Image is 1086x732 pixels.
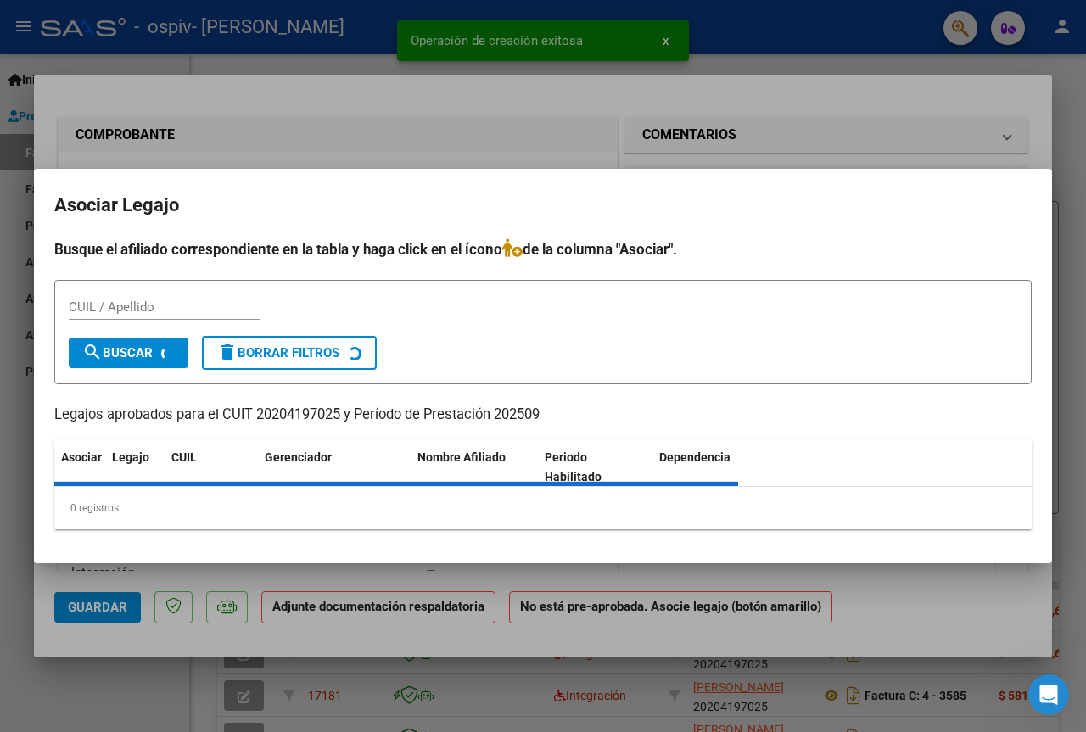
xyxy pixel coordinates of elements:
span: CUIL [171,450,197,464]
span: Periodo Habilitado [545,450,602,483]
datatable-header-cell: Gerenciador [258,439,411,495]
h4: Busque el afiliado correspondiente en la tabla y haga click en el ícono de la columna "Asociar". [54,238,1032,260]
mat-icon: search [82,342,103,362]
button: Borrar Filtros [202,336,377,370]
mat-icon: delete [217,342,238,362]
datatable-header-cell: Asociar [54,439,105,495]
span: Gerenciador [265,450,332,464]
h2: Asociar Legajo [54,189,1032,221]
button: Buscar [69,338,188,368]
datatable-header-cell: Periodo Habilitado [538,439,652,495]
datatable-header-cell: Legajo [105,439,165,495]
span: Nombre Afiliado [417,450,506,464]
span: Buscar [82,345,153,360]
span: Legajo [112,450,149,464]
p: Legajos aprobados para el CUIT 20204197025 y Período de Prestación 202509 [54,405,1032,426]
datatable-header-cell: CUIL [165,439,258,495]
span: Asociar [61,450,102,464]
div: 0 registros [54,487,1032,529]
iframe: Intercom live chat [1028,674,1069,715]
datatable-header-cell: Dependencia [652,439,780,495]
span: Dependencia [659,450,731,464]
datatable-header-cell: Nombre Afiliado [411,439,538,495]
span: Borrar Filtros [217,345,339,360]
